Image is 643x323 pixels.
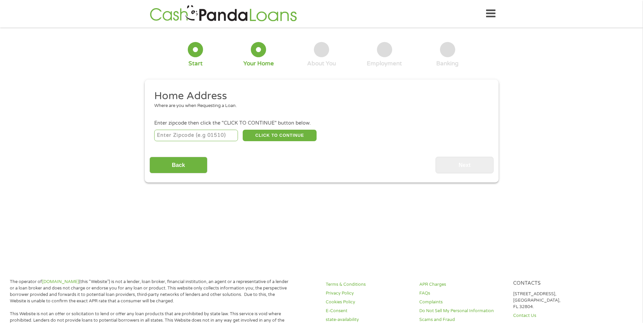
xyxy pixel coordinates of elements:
input: Next [436,157,494,173]
a: Contact Us [513,313,599,319]
div: Enter zipcode then click the "CLICK TO CONTINUE" button below. [154,120,488,127]
a: E-Consent [326,308,411,314]
a: Terms & Conditions [326,281,411,288]
div: Your Home [243,60,274,67]
div: Start [188,60,203,67]
a: Cookies Policy [326,299,411,305]
a: FAQs [419,290,505,297]
img: GetLoanNow Logo [148,4,299,23]
a: [DOMAIN_NAME] [42,279,79,284]
h2: Home Address [154,89,484,103]
p: The operator of (this “Website”) is not a lender, loan broker, financial institution, an agent or... [10,279,291,304]
button: CLICK TO CONTINUE [243,130,317,141]
h4: Contacts [513,280,599,287]
div: Employment [367,60,402,67]
a: Do Not Sell My Personal Information [419,308,505,314]
div: Banking [436,60,459,67]
a: Privacy Policy [326,290,411,297]
a: Complaints [419,299,505,305]
input: Enter Zipcode (e.g 01510) [154,130,238,141]
input: Back [149,157,207,173]
div: About You [307,60,336,67]
div: Where are you when Requesting a Loan. [154,103,484,109]
p: [STREET_ADDRESS], [GEOGRAPHIC_DATA], FL 32804. [513,291,599,310]
a: APR Charges [419,281,505,288]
